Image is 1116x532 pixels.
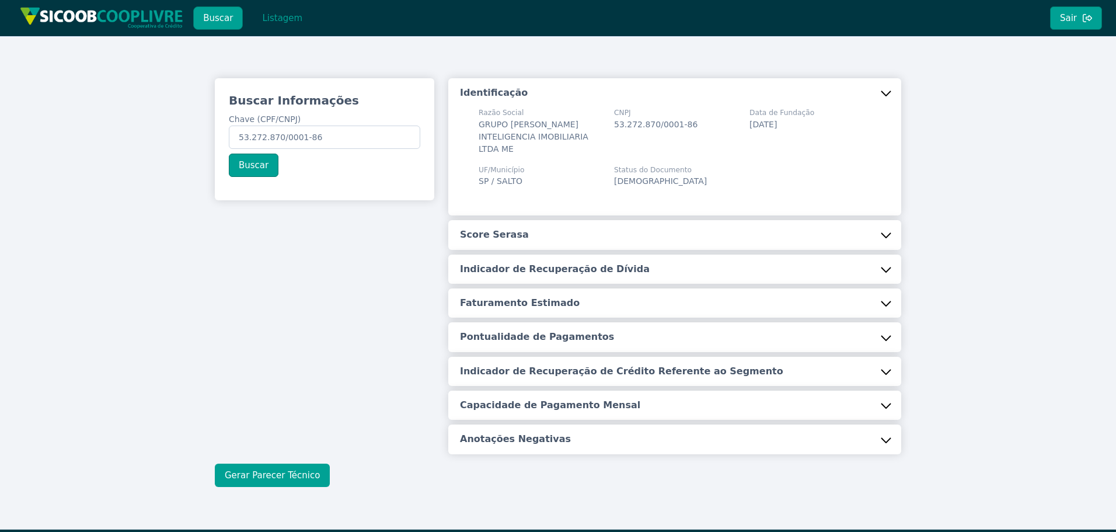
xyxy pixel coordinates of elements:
span: [DATE] [749,120,777,129]
button: Buscar [193,6,243,30]
button: Gerar Parecer Técnico [215,464,330,487]
h5: Indicador de Recuperação de Dívida [460,263,650,276]
button: Buscar [229,154,278,177]
span: CNPJ [614,107,697,118]
h5: Pontualidade de Pagamentos [460,331,614,343]
span: 53.272.870/0001-86 [614,120,697,129]
span: [DEMOGRAPHIC_DATA] [614,176,707,186]
button: Indicador de Recuperação de Crédito Referente ao Segmento [448,357,901,386]
h5: Indicador de Recuperação de Crédito Referente ao Segmento [460,365,783,378]
h5: Faturamento Estimado [460,297,580,310]
button: Indicador de Recuperação de Dívida [448,255,901,284]
button: Faturamento Estimado [448,288,901,318]
button: Score Serasa [448,220,901,249]
h5: Anotações Negativas [460,433,571,446]
h5: Score Serasa [460,228,529,241]
img: img/sicoob_cooplivre.png [20,7,183,29]
button: Pontualidade de Pagamentos [448,322,901,352]
h5: Capacidade de Pagamento Mensal [460,399,640,412]
span: SP / SALTO [479,176,522,186]
input: Chave (CPF/CNPJ) [229,126,420,149]
button: Listagem [252,6,312,30]
span: Razão Social [479,107,600,118]
span: UF/Município [479,165,524,175]
span: Status do Documento [614,165,707,175]
button: Identificação [448,78,901,107]
button: Anotações Negativas [448,425,901,454]
button: Sair [1050,6,1102,30]
span: GRUPO [PERSON_NAME] INTELIGENCIA IMOBILIARIA LTDA ME [479,120,588,154]
span: Chave (CPF/CNPJ) [229,114,301,124]
h5: Identificação [460,86,528,99]
h3: Buscar Informações [229,92,420,109]
span: Data de Fundação [749,107,814,118]
button: Capacidade de Pagamento Mensal [448,391,901,420]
